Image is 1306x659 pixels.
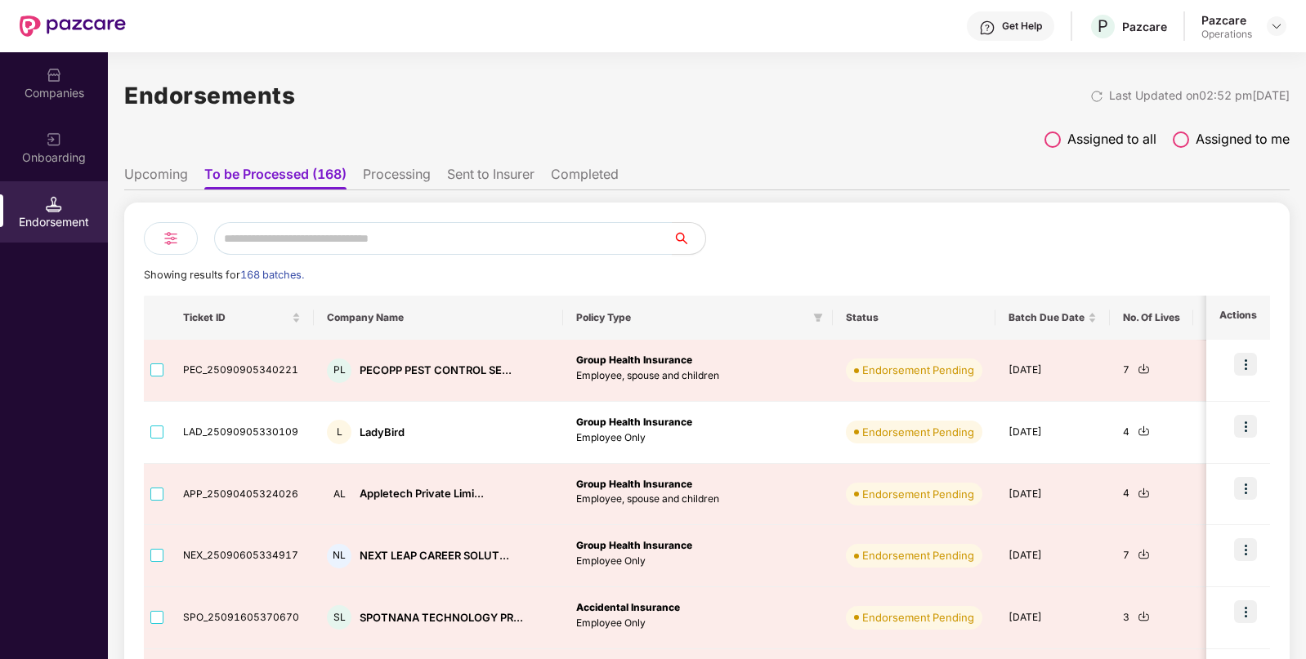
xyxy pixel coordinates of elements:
[1138,610,1150,622] img: svg+xml;base64,PHN2ZyBpZD0iRG93bmxvYWQtMjR4MjQiIHhtbG5zPSJodHRwOi8vd3d3LnczLm9yZy8yMDAwL3N2ZyIgd2...
[170,402,314,464] td: LAD_25090905330109
[576,430,820,446] p: Employee Only
[363,166,431,189] li: Processing
[1138,425,1150,437] img: svg+xml;base64,PHN2ZyBpZD0iRG93bmxvYWQtMjR4MjQiIHhtbG5zPSJodHRwOi8vd3d3LnczLm9yZy8yMDAwL3N2ZyIgd2...
[360,610,523,626] div: SPOTNANA TECHNOLOGY PR...
[1201,12,1252,28] div: Pazcare
[1234,538,1257,561] img: icon
[46,196,62,212] img: svg+xml;base64,PHN2ZyB3aWR0aD0iMTQuNSIgaGVpZ2h0PSIxNC41IiB2aWV3Qm94PSIwIDAgMTYgMTYiIGZpbGw9Im5vbm...
[161,229,181,248] img: svg+xml;base64,PHN2ZyB4bWxucz0iaHR0cDovL3d3dy53My5vcmcvMjAwMC9zdmciIHdpZHRoPSIyNCIgaGVpZ2h0PSIyNC...
[327,358,351,383] div: PL
[1109,87,1290,105] div: Last Updated on 02:52 pm[DATE]
[576,416,692,428] b: Group Health Insurance
[327,420,351,444] div: L
[862,486,974,502] div: Endorsement Pending
[1196,129,1290,149] span: Assigned to me
[576,354,692,366] b: Group Health Insurance
[46,131,62,148] img: svg+xml;base64,PHN2ZyB3aWR0aD0iMjAiIGhlaWdodD0iMjAiIHZpZXdCb3g9IjAgMCAyMCAyMCIgZmlsbD0ibm9uZSIgeG...
[1090,90,1103,103] img: svg+xml;base64,PHN2ZyBpZD0iUmVsb2FkLTMyeDMyIiB4bWxucz0iaHR0cDovL3d3dy53My5vcmcvMjAwMC9zdmciIHdpZH...
[576,616,820,631] p: Employee Only
[20,16,126,37] img: New Pazcare Logo
[576,368,820,384] p: Employee, spouse and children
[576,492,820,507] p: Employee, spouse and children
[995,587,1110,649] td: [DATE]
[144,269,304,281] span: Showing results for
[995,296,1110,340] th: Batch Due Date
[979,20,995,36] img: svg+xml;base64,PHN2ZyBpZD0iSGVscC0zMngzMiIgeG1sbnM9Imh0dHA6Ly93d3cudzMub3JnLzIwMDAvc3ZnIiB3aWR0aD...
[576,311,807,324] span: Policy Type
[170,296,314,340] th: Ticket ID
[1002,20,1042,33] div: Get Help
[1234,353,1257,376] img: icon
[360,363,512,378] div: PECOPP PEST CONTROL SE...
[576,554,820,569] p: Employee Only
[1122,19,1167,34] div: Pazcare
[1009,311,1085,324] span: Batch Due Date
[995,340,1110,402] td: [DATE]
[360,548,509,563] div: NEXT LEAP CAREER SOLUT...
[576,539,692,551] b: Group Health Insurance
[995,525,1110,587] td: [DATE]
[170,340,314,402] td: PEC_25090905340221
[46,67,62,83] img: svg+xml;base64,PHN2ZyBpZD0iQ29tcGFuaWVzIiB4bWxucz0iaHR0cDovL3d3dy53My5vcmcvMjAwMC9zdmciIHdpZHRoPS...
[1138,363,1150,375] img: svg+xml;base64,PHN2ZyBpZD0iRG93bmxvYWQtMjR4MjQiIHhtbG5zPSJodHRwOi8vd3d3LnczLm9yZy8yMDAwL3N2ZyIgd2...
[170,587,314,649] td: SPO_25091605370670
[672,222,706,255] button: search
[1234,600,1257,623] img: icon
[204,166,347,189] li: To be Processed (168)
[995,402,1110,464] td: [DATE]
[862,362,974,378] div: Endorsement Pending
[862,547,974,563] div: Endorsement Pending
[170,464,314,526] td: APP_25090405324026
[862,609,974,626] div: Endorsement Pending
[447,166,534,189] li: Sent to Insurer
[124,78,295,114] h1: Endorsements
[1123,425,1180,440] div: 4
[240,269,304,281] span: 168 batches.
[1123,610,1180,626] div: 3
[1110,296,1193,340] th: No. Of Lives
[810,308,826,327] span: filter
[672,232,705,245] span: search
[1138,548,1150,560] img: svg+xml;base64,PHN2ZyBpZD0iRG93bmxvYWQtMjR4MjQiIHhtbG5zPSJodHRwOi8vd3d3LnczLm9yZy8yMDAwL3N2ZyIgd2...
[1234,415,1257,438] img: icon
[1123,486,1180,501] div: 4
[1098,16,1108,36] span: P
[1270,20,1283,33] img: svg+xml;base64,PHN2ZyBpZD0iRHJvcGRvd24tMzJ4MzIiIHhtbG5zPSJodHRwOi8vd3d3LnczLm9yZy8yMDAwL3N2ZyIgd2...
[813,313,823,323] span: filter
[327,544,351,568] div: NL
[1067,129,1156,149] span: Assigned to all
[576,601,680,613] b: Accidental Insurance
[1206,296,1270,340] th: Actions
[995,464,1110,526] td: [DATE]
[124,166,188,189] li: Upcoming
[314,296,563,340] th: Company Name
[170,525,314,587] td: NEX_25090605334917
[1234,477,1257,500] img: icon
[327,482,351,506] div: AL
[551,166,619,189] li: Completed
[833,296,995,340] th: Status
[327,605,351,630] div: SL
[360,486,484,501] div: Appletech Private Limi...
[1138,487,1150,499] img: svg+xml;base64,PHN2ZyBpZD0iRG93bmxvYWQtMjR4MjQiIHhtbG5zPSJodHRwOi8vd3d3LnczLm9yZy8yMDAwL3N2ZyIgd2...
[1123,363,1180,378] div: 7
[1123,548,1180,563] div: 7
[862,424,974,440] div: Endorsement Pending
[576,478,692,490] b: Group Health Insurance
[360,425,405,440] div: LadyBird
[183,311,288,324] span: Ticket ID
[1201,28,1252,41] div: Operations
